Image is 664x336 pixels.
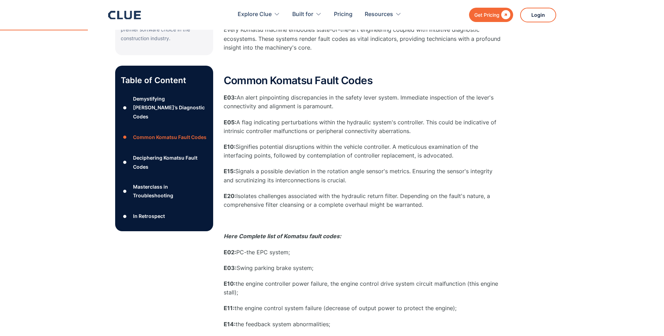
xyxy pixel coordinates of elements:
[292,3,322,25] div: Built for
[133,153,207,171] div: Deciphering Komatsu Fault Codes
[365,3,393,25] div: Resources
[224,192,504,209] p: Isolates challenges associated with the hydraulic return filter. Depending on the fault's nature,...
[121,182,208,200] a: ●Masterclass in Troubleshooting
[224,25,504,52] p: Every Komatsu machine embodies state-of-the-art engineering coupled with intuitive diagnostic eco...
[224,304,504,313] p: the engine control system failure (decrease of output power to protect the engine);
[365,3,401,25] div: Resources
[224,167,504,184] p: Signals a possible deviation in the rotation angle sensor's metrics. Ensuring the sensor's integr...
[121,94,208,121] a: ●Demystifying [PERSON_NAME]’s Diagnostic Codes
[224,321,236,328] strong: E14:
[224,305,235,312] strong: E11:
[224,75,504,86] h2: Common Komatsu Fault Codes
[334,3,352,25] a: Pricing
[121,132,129,143] div: ●
[474,10,499,19] div: Get Pricing
[224,320,504,329] p: the feedback system abnormalities;
[121,211,129,221] div: ●
[292,3,313,25] div: Built for
[224,168,235,175] strong: E15:
[133,182,207,200] div: Masterclass in Troubleshooting
[224,192,236,199] strong: E20:
[121,132,208,143] a: ●Common Komatsu Fault Codes
[224,59,504,68] p: ‍
[224,279,504,297] p: the engine controller power failure, the engine control drive system circuit malfunction (this en...
[224,248,504,257] p: PC-the EPC system;
[224,280,236,287] strong: E10:
[224,118,504,136] p: A flag indicating perturbations within the hydraulic system's controller. This could be indicativ...
[224,264,237,271] strong: E03:
[133,212,165,220] div: In Retrospect
[499,10,510,19] div: 
[224,216,504,225] p: ‍
[224,233,341,240] em: Here Complete list of Komatsu fault codes:
[224,264,504,272] p: Swing parking brake system;
[224,93,504,111] p: An alert pinpointing discrepancies in the safety lever system. Immediate inspection of the lever'...
[121,211,208,221] a: ●In Retrospect
[121,153,208,171] a: ●Deciphering Komatsu Fault Codes
[133,133,207,141] div: Common Komatsu Fault Codes
[121,157,129,168] div: ●
[238,3,280,25] div: Explore Clue
[133,94,207,121] div: Demystifying [PERSON_NAME]’s Diagnostic Codes
[520,8,556,22] a: Login
[238,3,272,25] div: Explore Clue
[224,143,504,160] p: Signifies potential disruptions within the vehicle controller. A meticulous examination of the in...
[224,249,236,256] strong: E02:
[224,143,236,150] strong: E10:
[224,94,237,101] strong: E03:
[121,102,129,113] div: ●
[469,8,513,22] a: Get Pricing
[121,75,208,86] p: Table of Content
[121,186,129,196] div: ●
[224,119,236,126] strong: E05:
